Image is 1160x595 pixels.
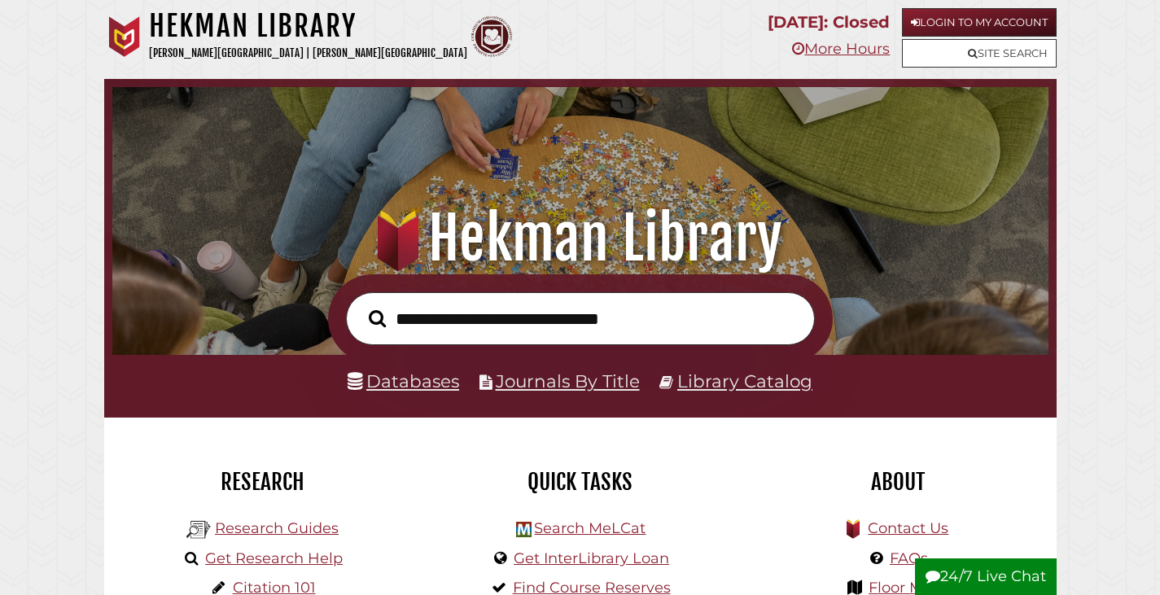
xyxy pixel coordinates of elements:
a: Contact Us [868,519,948,537]
img: Hekman Library Logo [516,522,532,537]
h2: Research [116,468,409,496]
img: Calvin University [104,16,145,57]
a: Journals By Title [496,370,640,392]
a: FAQs [890,549,928,567]
a: Library Catalog [677,370,812,392]
p: [PERSON_NAME][GEOGRAPHIC_DATA] | [PERSON_NAME][GEOGRAPHIC_DATA] [149,44,467,63]
a: Get InterLibrary Loan [514,549,669,567]
a: More Hours [792,40,890,58]
a: Research Guides [215,519,339,537]
img: Hekman Library Logo [186,518,211,542]
a: Login to My Account [902,8,1057,37]
button: Search [361,305,394,332]
h1: Hekman Library [129,203,1031,274]
p: [DATE]: Closed [768,8,890,37]
img: Calvin Theological Seminary [471,16,512,57]
a: Search MeLCat [534,519,646,537]
a: Site Search [902,39,1057,68]
a: Databases [348,370,459,392]
a: Get Research Help [205,549,343,567]
h2: Quick Tasks [434,468,727,496]
h2: About [751,468,1044,496]
i: Search [369,309,386,328]
h1: Hekman Library [149,8,467,44]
